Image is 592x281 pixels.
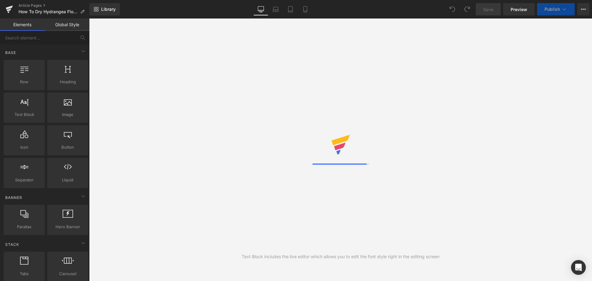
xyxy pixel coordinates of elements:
span: Carousel [49,271,86,277]
a: Preview [503,3,535,15]
a: New Library [89,3,120,15]
a: Desktop [253,3,268,15]
span: Preview [511,6,527,13]
span: Banner [5,195,23,200]
span: Image [49,111,86,118]
span: Tabs [6,271,43,277]
span: Base [5,50,17,56]
button: Publish [537,3,575,15]
div: Open Intercom Messenger [571,260,586,275]
span: Library [101,6,116,12]
span: Save [483,6,493,13]
span: Stack [5,242,20,247]
span: Publish [545,7,560,12]
span: Separator [6,177,43,183]
span: Liquid [49,177,86,183]
span: Parallax [6,224,43,230]
a: Mobile [298,3,313,15]
span: Hero Banner [49,224,86,230]
span: Text Block [6,111,43,118]
a: Global Style [45,19,89,31]
a: Article Pages [18,3,89,8]
span: Icon [6,144,43,151]
div: Text Block includes the live editor which allows you to edit the font style right in the editing ... [242,253,439,260]
span: Row [6,79,43,85]
button: More [577,3,590,15]
span: How To Dry Hydrangea Flowers In 3 Easy Steps [18,9,78,14]
span: Button [49,144,86,151]
a: Tablet [283,3,298,15]
button: Redo [461,3,473,15]
span: Heading [49,79,86,85]
button: Undo [446,3,458,15]
a: Laptop [268,3,283,15]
